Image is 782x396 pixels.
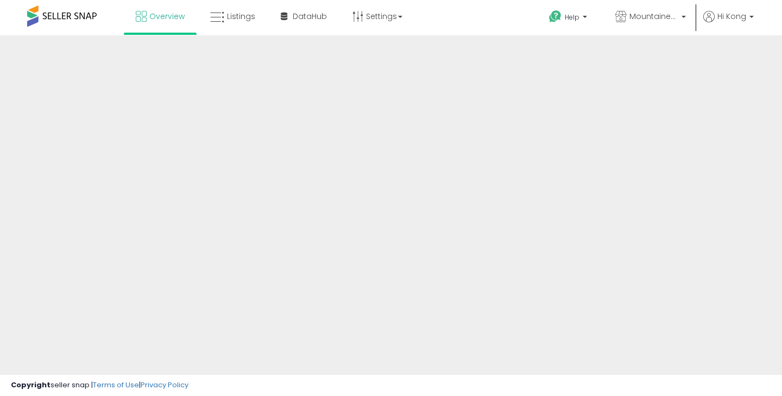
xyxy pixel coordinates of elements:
div: seller snap | | [11,380,188,391]
span: MountaineerBrand [629,11,678,22]
i: Get Help [548,10,562,23]
a: Help [540,2,598,35]
span: Help [565,13,579,22]
span: DataHub [293,11,327,22]
a: Hi Kong [703,11,754,35]
a: Terms of Use [93,380,139,390]
span: Hi Kong [717,11,746,22]
a: Privacy Policy [141,380,188,390]
strong: Copyright [11,380,51,390]
span: Listings [227,11,255,22]
span: Overview [149,11,185,22]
